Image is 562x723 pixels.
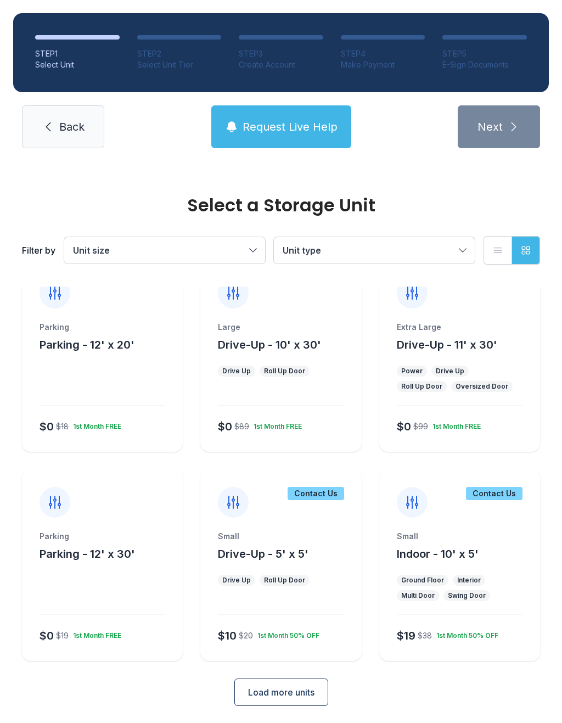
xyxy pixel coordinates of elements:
[457,576,481,585] div: Interior
[69,627,121,640] div: 1st Month FREE
[40,546,135,562] button: Parking - 12' x 30'
[40,338,134,351] span: Parking - 12' x 20'
[222,367,251,375] div: Drive Up
[341,48,425,59] div: STEP 4
[234,421,249,432] div: $89
[69,418,121,431] div: 1st Month FREE
[137,59,222,70] div: Select Unit Tier
[218,546,308,562] button: Drive-Up - 5' x 5'
[40,337,134,352] button: Parking - 12' x 20'
[288,487,344,500] div: Contact Us
[341,59,425,70] div: Make Payment
[222,576,251,585] div: Drive Up
[59,119,85,134] span: Back
[137,48,222,59] div: STEP 2
[397,547,479,561] span: Indoor - 10' x 5'
[418,630,432,641] div: $38
[64,237,265,264] button: Unit size
[249,418,302,431] div: 1st Month FREE
[466,487,522,500] div: Contact Us
[73,245,110,256] span: Unit size
[35,59,120,70] div: Select Unit
[22,197,540,214] div: Select a Storage Unit
[401,591,435,600] div: Multi Door
[218,531,344,542] div: Small
[397,628,415,643] div: $19
[218,419,232,434] div: $0
[22,244,55,257] div: Filter by
[218,322,344,333] div: Large
[442,59,527,70] div: E-Sign Documents
[442,48,527,59] div: STEP 5
[397,338,497,351] span: Drive-Up - 11' x 30'
[436,367,464,375] div: Drive Up
[274,237,475,264] button: Unit type
[401,382,442,391] div: Roll Up Door
[264,367,305,375] div: Roll Up Door
[432,627,498,640] div: 1st Month 50% OFF
[397,531,522,542] div: Small
[218,547,308,561] span: Drive-Up - 5' x 5'
[448,591,486,600] div: Swing Door
[218,628,237,643] div: $10
[40,547,135,561] span: Parking - 12' x 30'
[248,686,314,699] span: Load more units
[239,630,253,641] div: $20
[283,245,321,256] span: Unit type
[413,421,428,432] div: $99
[218,338,321,351] span: Drive-Up - 10' x 30'
[456,382,508,391] div: Oversized Door
[56,630,69,641] div: $19
[397,546,479,562] button: Indoor - 10' x 5'
[253,627,319,640] div: 1st Month 50% OFF
[40,419,54,434] div: $0
[40,628,54,643] div: $0
[401,367,423,375] div: Power
[40,531,165,542] div: Parking
[239,48,323,59] div: STEP 3
[239,59,323,70] div: Create Account
[477,119,503,134] span: Next
[397,419,411,434] div: $0
[397,337,497,352] button: Drive-Up - 11' x 30'
[397,322,522,333] div: Extra Large
[428,418,481,431] div: 1st Month FREE
[264,576,305,585] div: Roll Up Door
[40,322,165,333] div: Parking
[218,337,321,352] button: Drive-Up - 10' x 30'
[401,576,444,585] div: Ground Floor
[35,48,120,59] div: STEP 1
[243,119,338,134] span: Request Live Help
[56,421,69,432] div: $18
